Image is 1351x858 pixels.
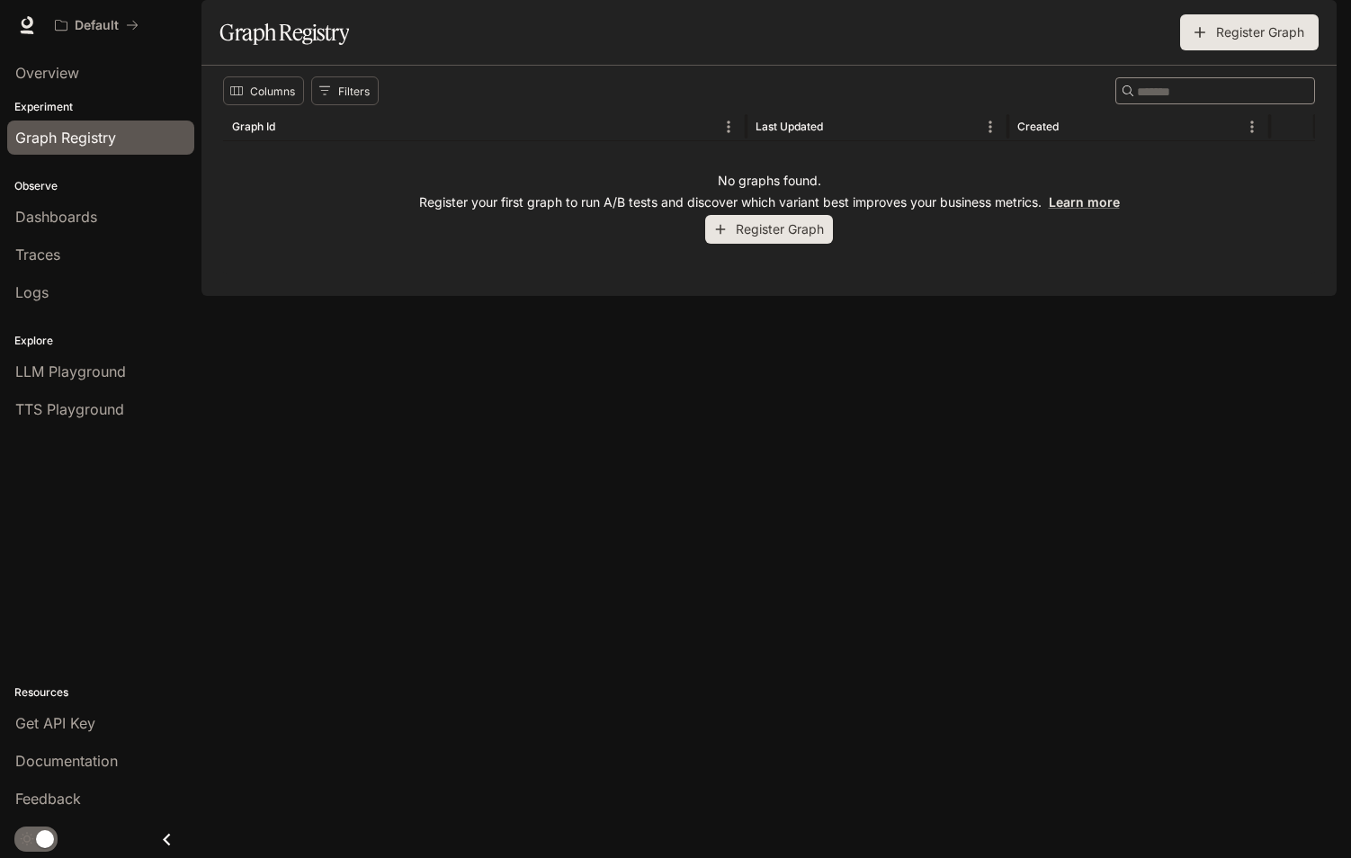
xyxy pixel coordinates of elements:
[1049,194,1120,210] a: Learn more
[825,113,852,140] button: Sort
[1115,77,1315,104] div: Search
[756,120,823,133] div: Last Updated
[1180,14,1319,50] button: Register Graph
[232,120,275,133] div: Graph Id
[311,76,379,105] button: Show filters
[715,113,742,140] button: Menu
[47,7,147,43] button: All workspaces
[75,18,119,33] p: Default
[977,113,1004,140] button: Menu
[1060,113,1087,140] button: Sort
[718,172,821,190] p: No graphs found.
[223,76,304,105] button: Select columns
[1017,120,1059,133] div: Created
[419,193,1120,211] p: Register your first graph to run A/B tests and discover which variant best improves your business...
[277,113,304,140] button: Sort
[219,14,349,50] h1: Graph Registry
[705,215,833,245] button: Register Graph
[1239,113,1266,140] button: Menu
